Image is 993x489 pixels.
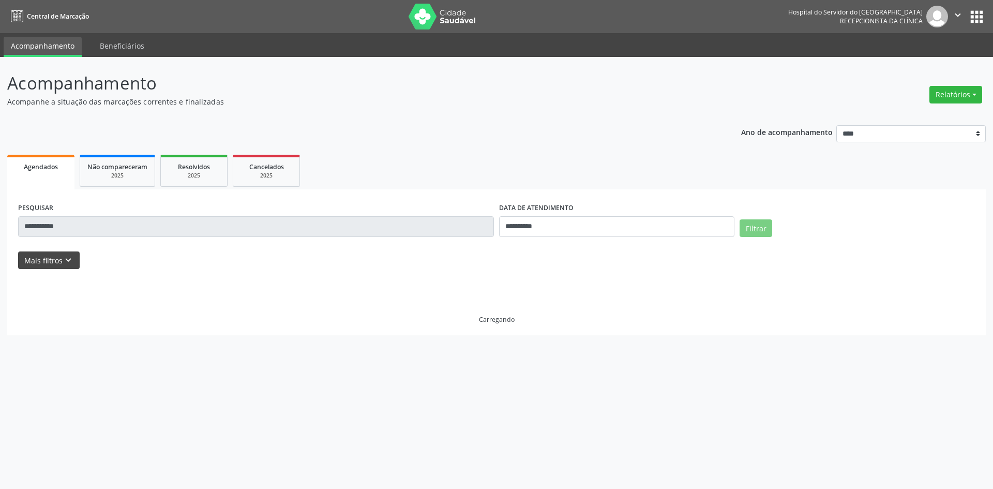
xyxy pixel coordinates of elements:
div: 2025 [240,172,292,180]
span: Recepcionista da clínica [840,17,923,25]
label: PESQUISAR [18,200,53,216]
span: Cancelados [249,162,284,171]
p: Ano de acompanhamento [741,125,833,138]
a: Acompanhamento [4,37,82,57]
span: Não compareceram [87,162,147,171]
button: Filtrar [740,219,772,237]
p: Acompanhe a situação das marcações correntes e finalizadas [7,96,692,107]
div: Carregando [479,315,515,324]
a: Beneficiários [93,37,152,55]
label: DATA DE ATENDIMENTO [499,200,574,216]
button:  [948,6,968,27]
span: Central de Marcação [27,12,89,21]
button: Relatórios [929,86,982,103]
button: Mais filtroskeyboard_arrow_down [18,251,80,270]
div: 2025 [168,172,220,180]
button: apps [968,8,986,26]
div: Hospital do Servidor do [GEOGRAPHIC_DATA] [788,8,923,17]
a: Central de Marcação [7,8,89,25]
span: Resolvidos [178,162,210,171]
p: Acompanhamento [7,70,692,96]
div: 2025 [87,172,147,180]
i:  [952,9,964,21]
span: Agendados [24,162,58,171]
i: keyboard_arrow_down [63,255,74,266]
img: img [926,6,948,27]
